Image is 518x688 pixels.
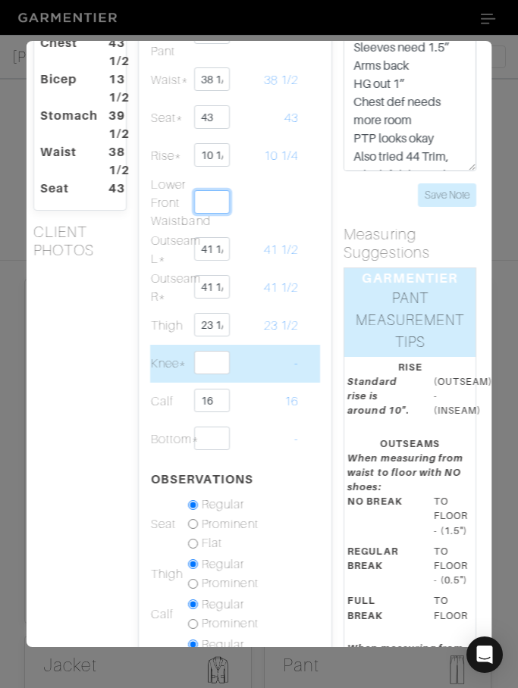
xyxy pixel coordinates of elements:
[150,345,187,383] td: Knee*
[347,360,472,374] div: RISE
[150,555,187,595] td: Thigh
[202,615,258,633] label: Prominent
[202,596,244,614] label: Regular
[344,268,476,288] div: GARMENTIER
[202,636,244,654] label: Regular
[150,595,187,635] td: Calf
[347,436,472,451] div: OUTSEAMS
[97,34,131,70] dt: 43 1/2
[97,107,131,143] dt: 39 1/2
[264,319,298,333] span: 23 1/2
[347,452,463,493] em: When measuring from waist to floor with NO shoes:
[150,231,187,269] td: Outseam L*
[97,180,131,198] dt: 43
[97,70,131,107] dt: 13 1/2
[150,495,187,555] td: Seat
[33,223,127,259] h5: CLIENT PHOTOS
[202,534,222,552] label: Flat
[150,61,187,99] td: Waist*
[202,574,258,593] label: Prominent
[422,544,484,588] dd: TO FLOOR - (0.5")
[28,143,96,180] dt: Waist
[28,107,96,143] dt: Stomach
[466,636,503,673] div: Open Intercom Messenger
[264,149,298,163] span: 10 1/4
[336,494,422,544] dt: NO BREAK
[28,70,96,107] dt: Bicep
[344,288,476,356] div: PANT MEASUREMENT TIPS
[284,111,298,125] span: 43
[336,593,422,628] dt: FULL BREAK
[422,593,484,622] dd: TO FLOOR
[347,376,410,416] em: Standard rise is around 10".
[418,183,476,207] input: Save Note
[150,175,187,231] td: Lower Front Waistband
[28,180,96,198] dt: Seat
[336,544,422,594] dt: REGULAR BREAK
[202,555,244,574] label: Regular
[202,496,244,514] label: Regular
[150,307,187,345] td: Thigh
[294,433,298,446] span: -
[202,515,258,533] label: Prominent
[150,458,187,495] th: OBSERVATIONS
[284,395,298,408] span: 16
[294,357,298,371] span: -
[264,73,298,87] span: 38 1/2
[150,421,187,458] td: Bottom*
[347,643,463,683] em: When measuring from waist to floor WITH shoes:
[150,99,187,137] td: Seat*
[150,137,187,175] td: Rise*
[422,374,484,418] dd: (OUTSEAM) - (INSEAM)
[150,383,187,421] td: Calf
[264,281,298,295] span: 41 1/2
[97,143,131,180] dt: 38 1/2
[344,225,476,261] h5: Measuring Suggestions
[28,34,96,70] dt: Chest
[422,494,484,538] dd: TO FLOOR - (1.5")
[264,243,298,257] span: 41 1/2
[150,269,187,307] td: Outseam R*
